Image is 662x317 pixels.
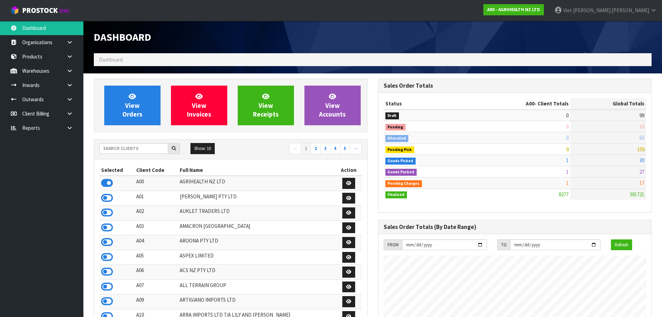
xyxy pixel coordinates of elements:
a: ViewAccounts [304,86,361,125]
span: 27 [639,168,644,175]
span: Allocated [385,135,409,142]
td: A04 [134,235,178,250]
h3: Sales Order Totals [384,82,646,89]
span: View Invoices [187,92,211,118]
span: 10 [639,123,644,130]
td: A07 [134,279,178,294]
span: View Orders [122,92,142,118]
small: WMS [59,8,70,14]
td: ACS NZ PTY LTD [178,265,335,280]
span: 63 [639,134,644,141]
span: 1 [566,168,569,175]
a: ← [289,143,301,154]
span: Goods Packed [385,169,417,176]
td: ASPEX LIMITED [178,250,335,265]
span: Pending [385,124,406,131]
span: 0 [566,146,569,152]
div: FROM [384,239,402,251]
a: 1 [301,143,311,154]
td: A00 [134,176,178,191]
span: [PERSON_NAME] [612,7,649,14]
th: Full Name [178,165,335,176]
span: 0 [566,134,569,141]
span: Pending Charges [385,180,422,187]
button: Show: 10 [190,143,215,154]
th: Global Totals [570,98,646,109]
a: ViewReceipts [238,86,294,125]
span: Goods Picked [385,158,416,165]
span: 8277 [559,191,569,198]
span: Draft [385,112,399,119]
a: ViewOrders [104,86,161,125]
span: 0 [566,123,569,130]
div: TO [497,239,510,251]
span: ProStock [22,6,58,15]
span: Viet [PERSON_NAME] [563,7,611,14]
td: A06 [134,265,178,280]
th: Selected [99,165,134,176]
a: 5 [340,143,350,154]
td: A09 [134,294,178,309]
td: AROONA PTY LTD [178,235,335,250]
a: 3 [320,143,330,154]
span: 99 [639,112,644,119]
td: AGRIHEALTH NZ LTD [178,176,335,191]
span: 1 [566,157,569,164]
td: A05 [134,250,178,265]
th: Action [336,165,362,176]
span: Finalised [385,191,407,198]
nav: Page navigation [236,143,362,155]
span: Dashboard [94,30,151,43]
button: Refresh [611,239,632,251]
td: AMACRON [GEOGRAPHIC_DATA] [178,220,335,235]
span: Pending Pick [385,146,415,153]
td: AUKLET TRADERS LTD [178,206,335,221]
td: ARTIGIANO IMPORTS LTD [178,294,335,309]
th: - Client Totals [470,98,570,109]
h3: Sales Order Totals (By Date Range) [384,224,646,230]
span: Dashboard [99,56,123,63]
span: View Receipts [253,92,279,118]
td: ALL TERRAIN GROUP [178,279,335,294]
span: View Accounts [319,92,346,118]
a: 2 [311,143,321,154]
td: A03 [134,220,178,235]
a: A00 - AGRIHEALTH NZ LTD [483,4,544,15]
td: A02 [134,206,178,221]
a: 4 [330,143,340,154]
img: cube-alt.png [10,6,19,15]
span: 30 [639,157,644,164]
span: 17 [639,180,644,186]
input: Search clients [99,143,168,154]
strong: A00 - AGRIHEALTH NZ LTD [487,7,540,13]
span: 1 [566,180,569,186]
span: 159 [637,146,644,152]
span: 381721 [630,191,644,198]
th: Status [384,98,471,109]
a: ViewInvoices [171,86,227,125]
span: A00 [526,100,534,107]
a: → [350,143,362,154]
span: 0 [566,112,569,119]
td: [PERSON_NAME] PTY LTD [178,191,335,206]
th: Client Code [134,165,178,176]
td: A01 [134,191,178,206]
